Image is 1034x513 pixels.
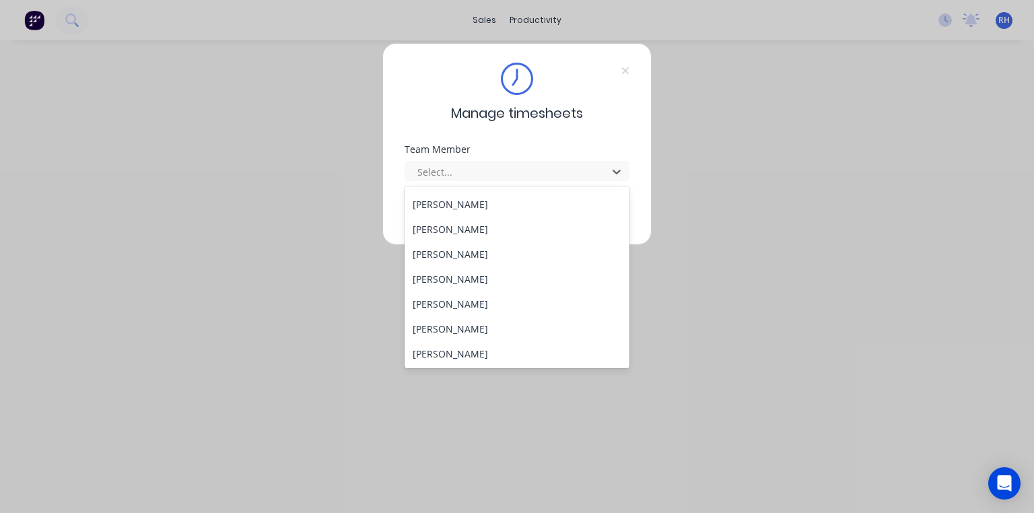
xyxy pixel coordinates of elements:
span: Manage timesheets [451,103,583,123]
div: [PERSON_NAME] [405,217,629,242]
div: [PERSON_NAME] [405,341,629,366]
div: [PERSON_NAME] [405,267,629,292]
div: [PERSON_NAME] [405,242,629,267]
div: [PERSON_NAME] [405,192,629,217]
div: Team Member [405,145,629,154]
div: [PERSON_NAME] [405,292,629,316]
div: Open Intercom Messenger [988,467,1021,500]
div: [PERSON_NAME] [405,316,629,341]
